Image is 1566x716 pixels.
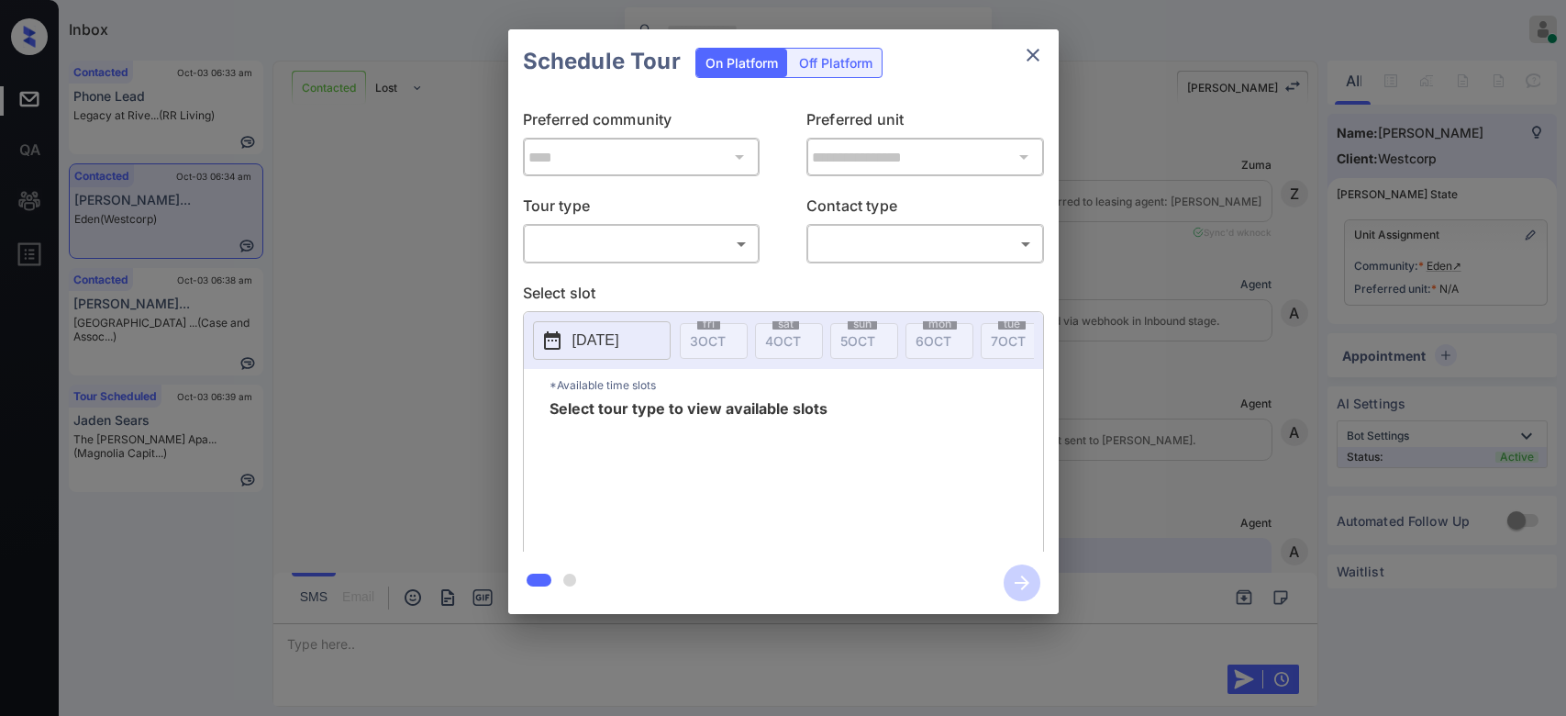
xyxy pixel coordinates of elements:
[572,330,619,352] p: [DATE]
[523,282,1044,311] p: Select slot
[508,29,695,94] h2: Schedule Tour
[550,369,1043,401] p: *Available time slots
[533,321,671,360] button: [DATE]
[806,195,1044,224] p: Contact type
[550,401,827,548] span: Select tour type to view available slots
[1015,37,1051,73] button: close
[696,49,787,77] div: On Platform
[790,49,882,77] div: Off Platform
[523,108,761,138] p: Preferred community
[523,195,761,224] p: Tour type
[806,108,1044,138] p: Preferred unit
